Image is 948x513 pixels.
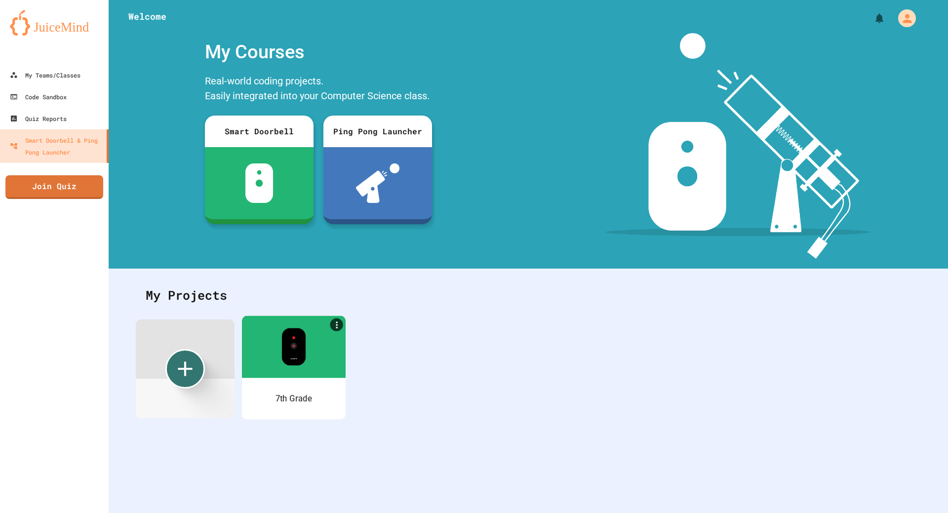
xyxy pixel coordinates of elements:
div: 7th Grade [276,392,313,404]
div: My Projects [136,276,921,315]
a: Join Quiz [5,175,103,199]
div: Code Sandbox [10,91,67,103]
div: Smart Doorbell & Ping Pong Launcher [10,134,103,158]
div: Ping Pong Launcher [323,116,432,147]
div: Smart Doorbell [205,116,314,147]
div: Create new [165,349,205,389]
a: More7th Grade [242,316,346,419]
div: My Account [888,7,918,30]
div: Quiz Reports [10,113,67,124]
img: ppl-with-ball.png [356,163,400,203]
img: sdb-real-colors.png [281,328,306,365]
div: My Courses [200,33,437,71]
div: My Notifications [855,10,888,27]
img: banner-image-my-projects.png [606,33,870,259]
div: Real-world coding projects. Easily integrated into your Computer Science class. [200,71,437,108]
div: My Teams/Classes [10,69,80,81]
img: logo-orange.svg [10,10,99,36]
img: sdb-white.svg [245,163,274,203]
a: More [330,318,343,331]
